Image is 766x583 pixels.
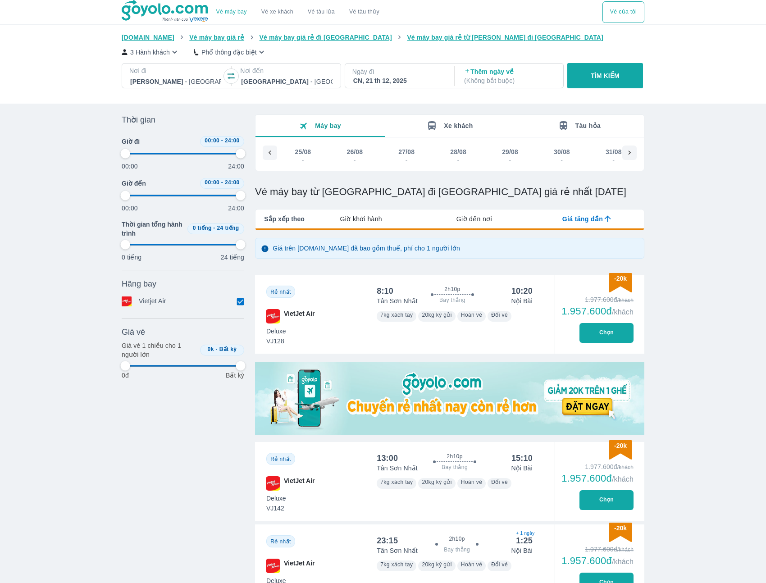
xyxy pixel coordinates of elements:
[266,559,280,573] img: VJ
[502,156,518,164] div: -
[461,561,483,568] span: Hoàn vé
[575,122,601,129] span: Tàu hỏa
[347,156,362,164] div: -
[407,34,603,41] span: Vé máy bay giá rẻ từ [PERSON_NAME] đi [GEOGRAPHIC_DATA]
[511,296,532,305] p: Nội Bài
[264,214,305,223] span: Sắp xếp theo
[122,220,184,238] span: Thời gian tổng hành trình
[444,122,473,129] span: Xe khách
[305,210,644,228] div: lab API tabs example
[208,346,214,352] span: 0k
[221,253,244,262] p: 24 tiếng
[464,67,555,85] p: Thêm ngày về
[451,156,466,164] div: -
[122,327,145,337] span: Giá vé
[561,462,634,471] div: 1.977.600đ
[612,558,634,565] span: /khách
[122,114,155,125] span: Thời gian
[511,464,532,473] p: Nội Bài
[194,47,266,57] button: Phổ thông đặc biệt
[273,244,460,253] p: Giá trên [DOMAIN_NAME] đã bao gồm thuế, phí cho 1 người lớn
[352,67,445,76] p: Ngày đi
[606,147,622,156] div: 31/08
[380,479,413,485] span: 7kg xách tay
[377,464,418,473] p: Tân Sơn Nhất
[122,33,644,42] nav: breadcrumb
[609,273,632,292] img: discount
[129,66,222,75] p: Nơi đi
[612,308,634,316] span: /khách
[122,34,174,41] span: [DOMAIN_NAME]
[380,561,413,568] span: 7kg xách tay
[456,214,492,223] span: Giờ đến nơi
[561,545,634,554] div: 1.977.600đ
[602,1,644,23] button: Vé của tôi
[228,204,244,213] p: 24:00
[591,71,620,80] p: TÌM KIẾM
[422,561,451,568] span: 20kg ký gửi
[461,479,483,485] span: Hoàn vé
[579,323,634,343] button: Chọn
[399,156,414,164] div: -
[444,286,460,293] span: 2h10p
[221,179,223,186] span: -
[380,312,413,318] span: 7kg xách tay
[377,286,393,296] div: 8:10
[612,475,634,483] span: /khách
[511,286,533,296] div: 10:20
[130,48,170,57] p: 3 Hành khách
[561,556,634,566] div: 1.957.600đ
[342,1,387,23] button: Vé tàu thủy
[260,34,392,41] span: Vé máy bay giá rẻ đi [GEOGRAPHIC_DATA]
[562,214,603,223] span: Giá tăng dần
[502,147,518,156] div: 29/08
[295,147,311,156] div: 25/08
[491,479,508,485] span: Đổi vé
[261,9,293,15] a: Vé xe khách
[266,337,286,346] span: VJ128
[221,137,223,144] span: -
[296,156,311,164] div: -
[228,162,244,171] p: 24:00
[255,186,644,198] h1: Vé máy bay từ [GEOGRAPHIC_DATA] đi [GEOGRAPHIC_DATA] giá rẻ nhất [DATE]
[561,306,634,317] div: 1.957.600đ
[225,137,240,144] span: 24:00
[516,530,533,537] span: + 1 ngày
[554,147,570,156] div: 30/08
[122,278,156,289] span: Hãng bay
[447,453,462,460] span: 2h10p
[614,275,627,282] span: -20k
[491,561,508,568] span: Đổi vé
[270,289,291,295] span: Rẻ nhất
[213,225,215,231] span: -
[122,204,138,213] p: 00:00
[266,309,280,323] img: VJ
[567,63,643,88] button: TÌM KIẾM
[219,346,237,352] span: Bất kỳ
[422,312,451,318] span: 20kg ký gửi
[609,440,632,460] img: discount
[266,504,286,513] span: VJ142
[614,442,627,449] span: -20k
[450,147,466,156] div: 28/08
[216,346,218,352] span: -
[602,1,644,23] div: choose transportation mode
[205,137,219,144] span: 00:00
[554,156,570,164] div: -
[270,456,291,462] span: Rẻ nhất
[226,371,244,380] p: Bất kỳ
[449,535,465,542] span: 2h10p
[491,312,508,318] span: Đổi vé
[240,66,333,75] p: Nơi đến
[511,453,533,464] div: 15:10
[193,225,212,231] span: 0 tiếng
[398,147,415,156] div: 27/08
[606,156,621,164] div: -
[122,253,141,262] p: 0 tiếng
[284,559,315,573] span: VietJet Air
[209,1,387,23] div: choose transportation mode
[122,137,140,146] span: Giờ đi
[377,535,398,546] div: 23:15
[284,309,315,323] span: VietJet Air
[225,179,240,186] span: 24:00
